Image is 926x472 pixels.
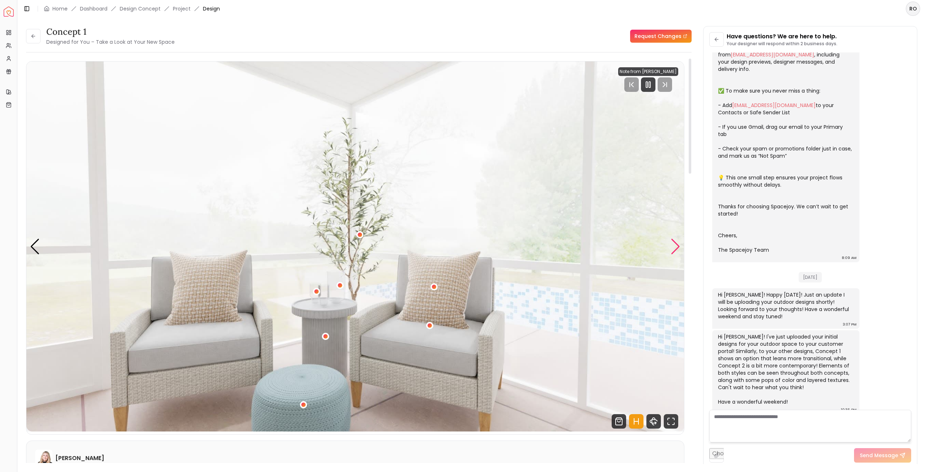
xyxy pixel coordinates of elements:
[26,61,684,431] div: 4 / 7
[612,414,626,429] svg: Shop Products from this design
[26,61,684,431] div: Carousel
[841,406,857,413] div: 10:36 PM
[203,5,220,12] span: Design
[26,61,684,431] img: Design Render 5
[629,414,643,429] svg: Hotspots Toggle
[30,239,40,255] div: Previous slide
[727,32,837,41] p: Have questions? We are here to help.
[842,254,857,261] div: 8:09 AM
[727,41,837,47] p: Your designer will respond within 2 business days.
[644,80,653,89] svg: Pause
[618,67,678,76] div: Note from [PERSON_NAME]
[843,321,857,328] div: 3:07 PM
[731,51,814,58] a: [EMAIL_ADDRESS][DOMAIN_NAME]
[799,272,822,282] span: [DATE]
[906,1,920,16] button: RO
[664,414,678,429] svg: Fullscreen
[671,239,680,255] div: Next slide
[46,38,175,46] small: Designed for You – Take a Look at Your New Space
[718,291,852,320] div: Hi [PERSON_NAME]! Happy [DATE]! Just an update I will be uploading your outdoor designs shortly! ...
[4,7,14,17] img: Spacejoy Logo
[646,414,661,429] svg: 360 View
[52,5,68,12] a: Home
[44,5,220,12] nav: breadcrumb
[55,454,104,463] h6: [PERSON_NAME]
[46,26,175,38] h3: concept 1
[120,5,161,12] li: Design Concept
[35,450,52,467] img: Hannah James
[630,30,692,43] a: Request Changes
[80,5,107,12] a: Dashboard
[173,5,191,12] a: Project
[718,333,852,405] div: Hi [PERSON_NAME]! I've just uploaded your initial designs for your outdoor space to your customer...
[906,2,919,15] span: RO
[4,7,14,17] a: Spacejoy
[732,102,816,109] a: [EMAIL_ADDRESS][DOMAIN_NAME]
